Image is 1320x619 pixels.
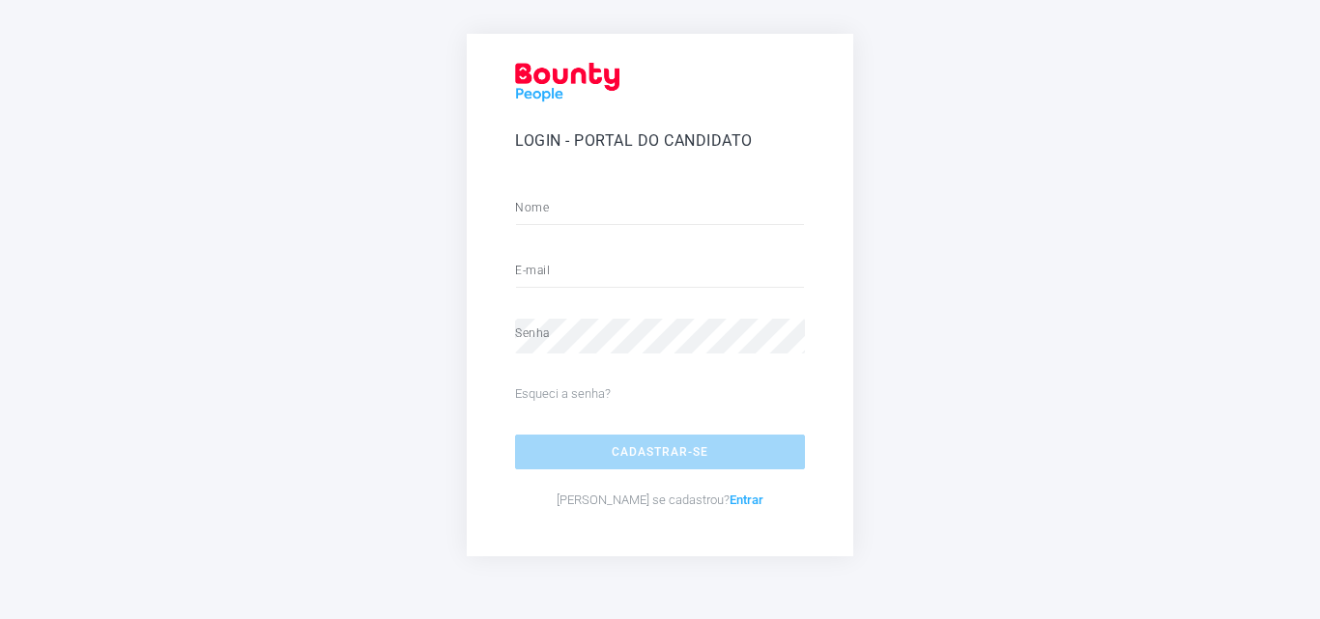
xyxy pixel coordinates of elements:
[515,382,611,406] a: Esqueci a senha?
[515,435,805,469] button: Cadastrar-se
[515,129,805,153] h5: Login - Portal do Candidato
[515,489,805,512] p: [PERSON_NAME] se cadastrou?
[730,492,763,507] a: Entrar
[515,63,619,106] img: Logo_Red.png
